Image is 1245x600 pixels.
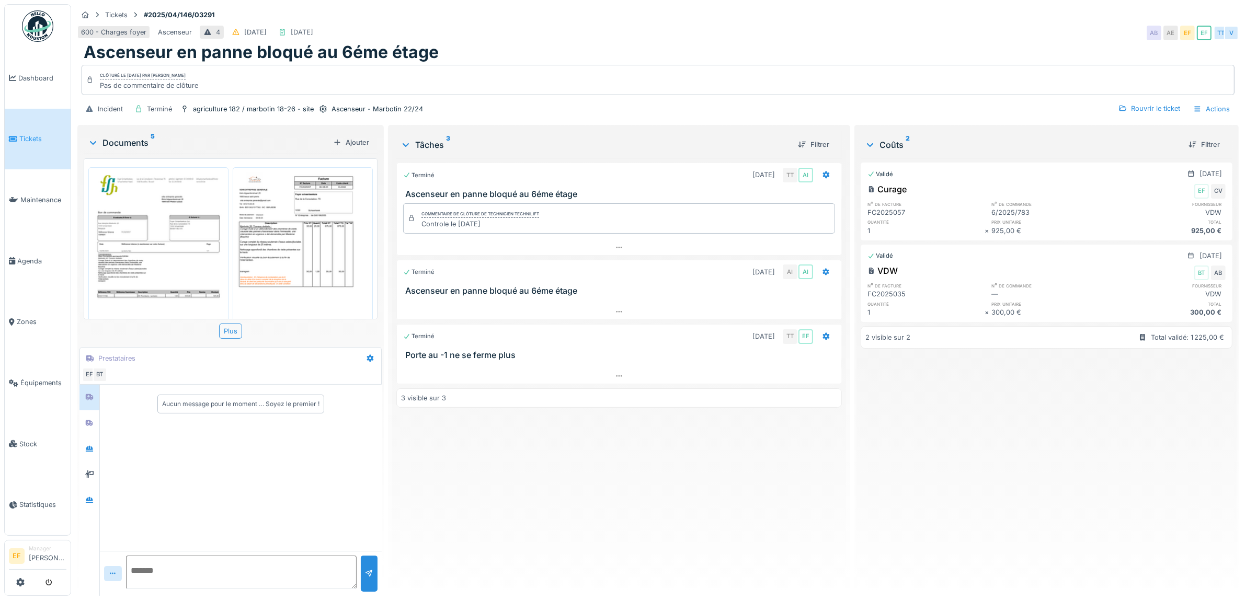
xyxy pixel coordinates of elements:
sup: 3 [446,139,450,151]
div: 3 visible sur 3 [401,393,446,403]
div: 300,00 € [1109,307,1226,317]
strong: #2025/04/146/03291 [140,10,219,20]
div: Validé [867,251,893,260]
div: 300,00 € [991,307,1109,317]
div: Controle le [DATE] [421,219,539,229]
div: AB [1147,26,1161,40]
span: Zones [17,317,66,327]
div: [DATE] [752,267,775,277]
img: jozeqqumilfkpnyda2l019gfyw1v [91,170,226,361]
div: 925,00 € [991,226,1109,236]
span: Stock [19,439,66,449]
h3: Porte au -1 ne se ferme plus [405,350,837,360]
div: FC2025035 [867,289,985,299]
div: 1 [867,307,985,317]
div: Manager [29,545,66,552]
a: Équipements [5,352,71,413]
div: Terminé [403,268,435,276]
a: Zones [5,292,71,353]
div: [DATE] [291,27,313,37]
div: VDW [1109,289,1226,299]
div: Documents [88,136,329,149]
div: Terminé [403,332,435,341]
div: [DATE] [1200,251,1222,261]
div: EF [798,329,813,344]
span: Statistiques [19,500,66,510]
div: Filtrer [794,137,833,152]
div: Plus [219,324,242,339]
sup: 5 [151,136,155,149]
div: BT [93,367,107,382]
div: EF [1194,184,1209,199]
div: Rouvrir le ticket [1114,101,1184,116]
span: Maintenance [20,195,66,205]
h6: prix unitaire [991,301,1109,307]
div: Prestataires [98,353,135,363]
a: Maintenance [5,169,71,230]
div: Tickets [105,10,128,20]
div: Clôturé le [DATE] par [PERSON_NAME] [100,72,186,79]
div: Ascenseur - Marbotin 22/24 [332,104,423,114]
span: Dashboard [18,73,66,83]
div: Terminé [403,171,435,180]
div: 6/2025/783 [991,207,1109,217]
div: TT [783,168,797,182]
div: 2 visible sur 2 [865,332,910,342]
div: Commentaire de clôture de Technicien Technilift [421,211,539,218]
div: AB [1211,266,1226,280]
img: hkccv3nfgiek3twb8qtyej3m1ucg [235,170,370,344]
a: Stock [5,413,71,475]
div: Ascenseur [158,27,192,37]
div: AI [798,264,813,279]
a: Tickets [5,109,71,170]
span: Tickets [19,134,66,144]
div: × [985,307,991,317]
div: Ajouter [329,135,373,149]
div: BT [1194,266,1209,280]
sup: 2 [906,139,910,151]
h6: n° de commande [991,201,1109,207]
div: Coûts [865,139,1180,151]
div: Actions [1189,101,1235,117]
a: Agenda [5,230,71,292]
div: × [985,226,991,236]
a: Statistiques [5,475,71,536]
div: Tâches [401,139,790,151]
div: EF [82,367,97,382]
div: 1 [867,226,985,236]
div: [DATE] [752,331,775,341]
div: AE [1163,26,1178,40]
div: [DATE] [244,27,267,37]
h6: quantité [867,301,985,307]
a: Dashboard [5,48,71,109]
div: V [1224,26,1239,40]
h6: fournisseur [1109,282,1226,289]
div: AI [798,168,813,182]
div: TT [783,329,797,344]
li: EF [9,548,25,564]
div: FC2025057 [867,207,985,217]
h6: n° de facture [867,201,985,207]
div: Aucun message pour le moment … Soyez le premier ! [162,399,319,409]
div: Validé [867,170,893,179]
h6: total [1109,218,1226,225]
h6: n° de commande [991,282,1109,289]
h6: total [1109,301,1226,307]
li: [PERSON_NAME] [29,545,66,567]
div: [DATE] [1200,169,1222,179]
h6: prix unitaire [991,218,1109,225]
h6: fournisseur [1109,201,1226,207]
div: Curage [867,183,907,195]
div: 600 - Charges foyer [81,27,146,37]
div: Pas de commentaire de clôture [100,80,198,90]
h6: quantité [867,218,985,225]
span: Équipements [20,378,66,388]
span: Agenda [17,256,66,266]
a: EF Manager[PERSON_NAME] [9,545,66,570]
h6: n° de facture [867,282,985,289]
div: TT [1214,26,1228,40]
div: Total validé: 1 225,00 € [1151,332,1224,342]
div: 925,00 € [1109,226,1226,236]
div: CV [1211,184,1226,199]
h3: Ascenseur en panne bloqué au 6éme étage [405,286,837,296]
